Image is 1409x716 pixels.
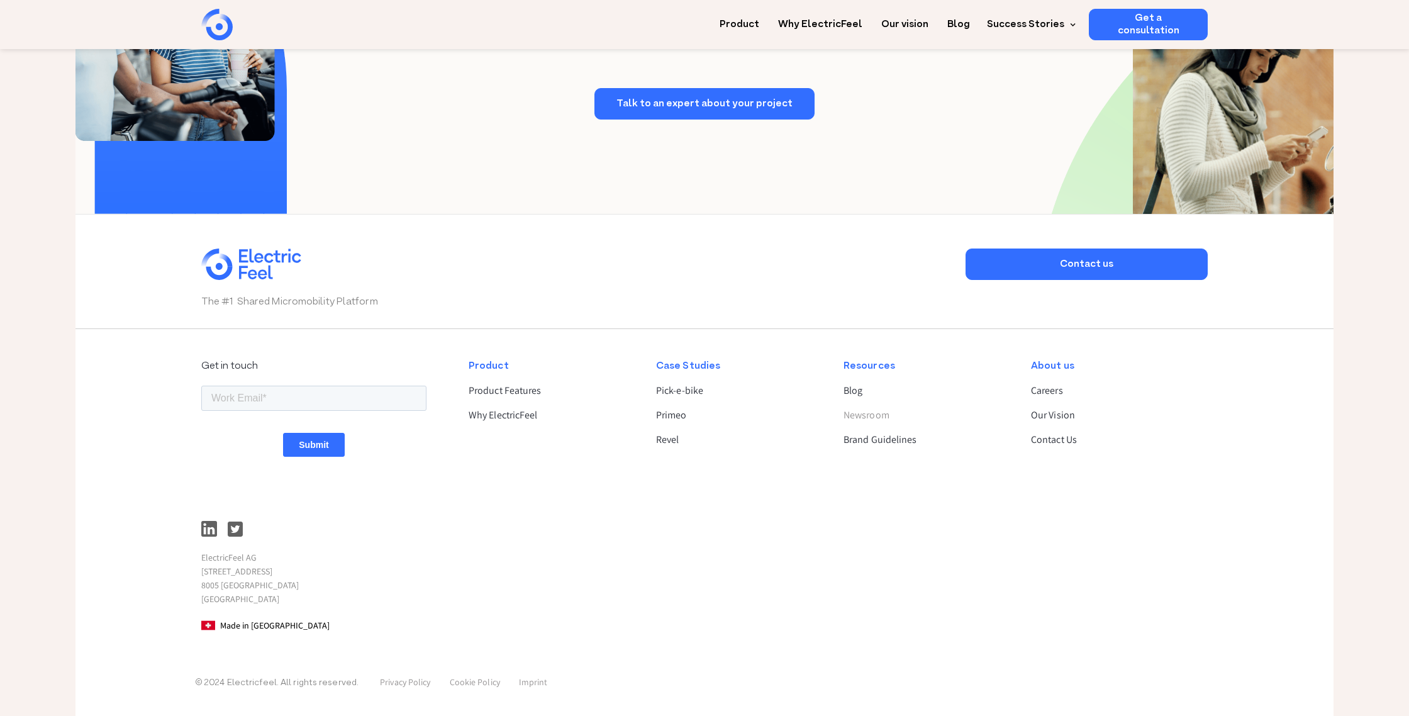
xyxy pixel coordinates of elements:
[656,383,822,398] a: Pick-e-bike
[1326,633,1391,698] iframe: Chatbot
[1031,408,1197,423] a: Our Vision
[720,9,759,32] a: Product
[201,551,426,606] p: ElectricFeel AG [STREET_ADDRESS] 8005 [GEOGRAPHIC_DATA] [GEOGRAPHIC_DATA]
[1031,432,1197,447] a: Contact Us
[844,432,1010,447] a: Brand Guidelines
[844,359,1010,374] div: Resources
[201,294,953,310] p: The #1 Shared Micromobility Platform
[987,17,1064,32] div: Success Stories
[881,9,928,32] a: Our vision
[201,618,426,632] p: Made in [GEOGRAPHIC_DATA]
[469,383,635,398] a: Product Features
[947,9,970,32] a: Blog
[469,359,635,374] div: Product
[844,383,1010,398] a: Blog
[1031,359,1197,374] div: About us
[979,9,1079,40] div: Success Stories
[450,676,500,688] a: Cookie Policy
[656,408,822,423] a: Primeo
[519,676,548,688] a: Imprint
[844,408,1010,423] a: Newsroom
[656,432,822,447] a: Revel
[380,676,430,688] a: Privacy Policy
[594,88,815,120] a: Talk to an expert about your project
[966,249,1208,280] a: Contact us
[195,676,359,691] p: © 2024 Electricfeel. All rights reserved.
[201,383,426,506] iframe: Form 1
[1031,383,1197,398] a: Careers
[778,9,862,32] a: Why ElectricFeel
[201,9,302,40] a: home
[656,359,822,374] div: Case Studies
[1089,9,1208,40] a: Get a consultation
[469,408,635,423] a: Why ElectricFeel
[201,359,426,374] div: Get in touch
